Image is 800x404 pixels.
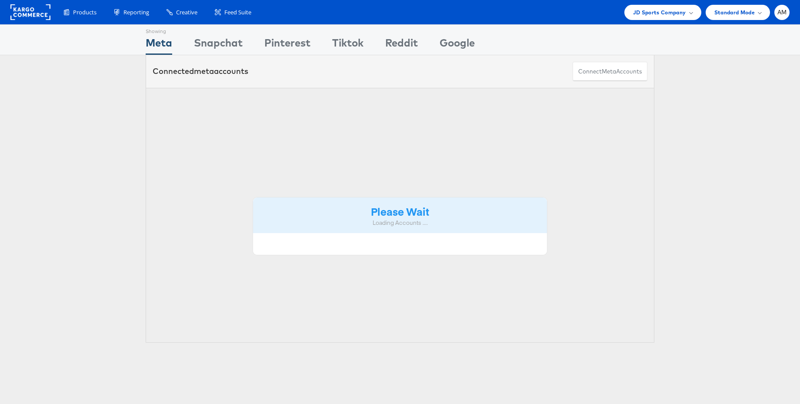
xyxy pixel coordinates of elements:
[146,25,172,35] div: Showing
[146,35,172,55] div: Meta
[332,35,363,55] div: Tiktok
[714,8,755,17] span: Standard Mode
[573,62,647,81] button: ConnectmetaAccounts
[153,66,248,77] div: Connected accounts
[602,67,616,76] span: meta
[371,204,429,218] strong: Please Wait
[264,35,310,55] div: Pinterest
[260,219,540,227] div: Loading Accounts ....
[176,8,197,17] span: Creative
[194,66,214,76] span: meta
[194,35,243,55] div: Snapchat
[385,35,418,55] div: Reddit
[224,8,251,17] span: Feed Suite
[123,8,149,17] span: Reporting
[73,8,97,17] span: Products
[777,10,787,15] span: AM
[633,8,686,17] span: JD Sports Company
[440,35,475,55] div: Google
